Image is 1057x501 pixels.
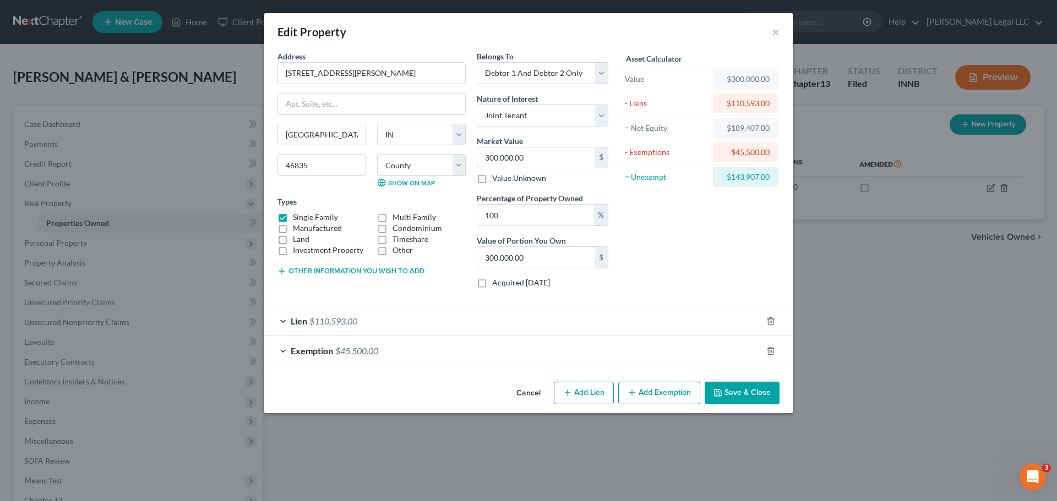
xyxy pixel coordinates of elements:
[477,192,583,204] label: Percentage of Property Owned
[291,316,307,326] span: Lien
[277,267,424,276] button: Other information you wish to add
[277,24,346,40] div: Edit Property
[722,147,770,158] div: $45,500.00
[477,235,566,246] label: Value of Portion You Own
[278,124,366,145] input: Enter city...
[277,196,297,207] label: Types
[1020,464,1046,490] iframe: Intercom live chat
[293,223,342,234] label: Manufactured
[722,98,770,109] div: $110,593.00
[293,245,363,256] label: Investment Property
[309,316,357,326] span: $110,593.00
[293,234,309,245] label: Land
[595,247,608,268] div: $
[772,25,780,38] button: ×
[625,123,708,134] div: = Net Equity
[335,345,378,356] span: $45,500.00
[595,147,608,168] div: $
[393,212,436,223] label: Multi Family
[393,223,442,234] label: Condominium
[278,93,465,114] input: Apt, Suite, etc...
[722,74,770,85] div: $300,000.00
[477,93,538,104] label: Nature of Interest
[477,247,595,268] input: 0.00
[277,52,306,61] span: Address
[291,345,333,356] span: Exemption
[492,173,546,184] label: Value Unknown
[722,172,770,183] div: $143,907.00
[554,382,614,405] button: Add Lien
[492,277,550,288] label: Acquired [DATE]
[1042,464,1051,472] span: 3
[278,63,465,84] input: Enter address...
[722,123,770,134] div: $189,407.00
[477,135,523,147] label: Market Value
[625,74,708,85] div: Value
[477,147,595,168] input: 0.00
[293,212,338,223] label: Single Family
[625,147,708,158] div: - Exemptions
[477,205,594,225] input: 0.00
[508,383,549,405] button: Cancel
[377,178,435,187] a: Show on Map
[594,205,608,225] div: %
[625,98,708,109] div: - Liens
[625,172,708,183] div: = Unexempt
[705,382,780,405] button: Save & Close
[393,245,413,256] label: Other
[626,53,682,64] label: Asset Calculator
[477,52,514,61] span: Belongs To
[618,382,700,405] button: Add Exemption
[277,154,366,176] input: Enter zip...
[393,234,428,245] label: Timeshare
